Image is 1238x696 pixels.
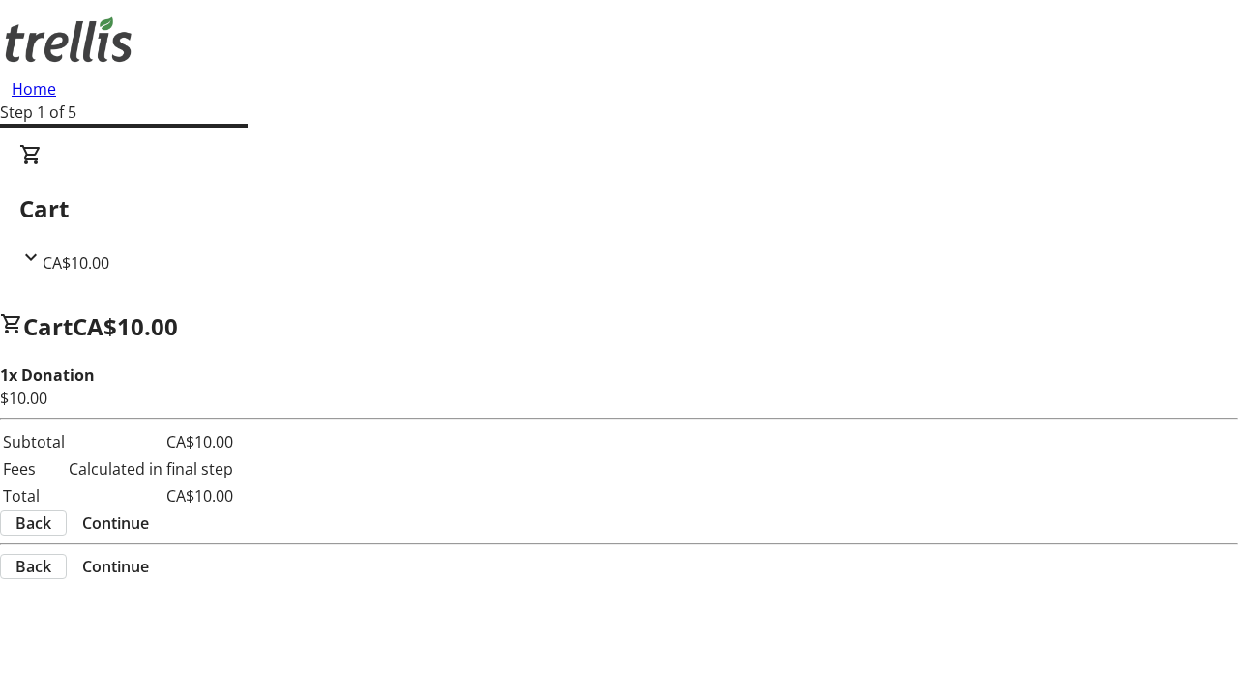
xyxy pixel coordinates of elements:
[15,511,51,535] span: Back
[19,191,1219,226] h2: Cart
[68,483,234,508] td: CA$10.00
[15,555,51,578] span: Back
[67,511,164,535] button: Continue
[82,555,149,578] span: Continue
[67,555,164,578] button: Continue
[2,429,66,454] td: Subtotal
[2,483,66,508] td: Total
[68,429,234,454] td: CA$10.00
[73,310,178,342] span: CA$10.00
[68,456,234,481] td: Calculated in final step
[43,252,109,274] span: CA$10.00
[23,310,73,342] span: Cart
[82,511,149,535] span: Continue
[19,143,1219,275] div: CartCA$10.00
[2,456,66,481] td: Fees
